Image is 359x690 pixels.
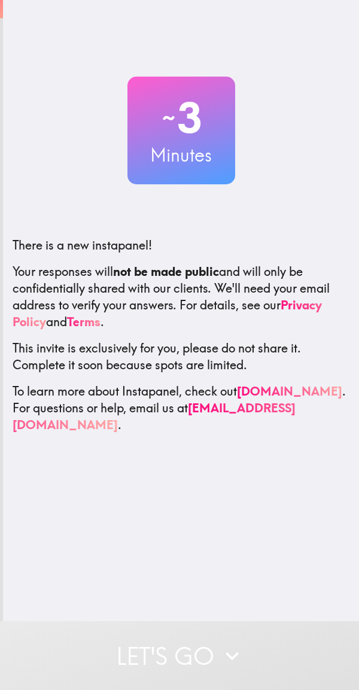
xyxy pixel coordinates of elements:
p: This invite is exclusively for you, please do not share it. Complete it soon because spots are li... [13,340,349,373]
span: ~ [160,100,177,136]
h2: 3 [127,93,235,142]
span: There is a new instapanel! [13,238,152,253]
a: Privacy Policy [13,297,322,329]
p: Your responses will and will only be confidentially shared with our clients. We'll need your emai... [13,263,349,330]
b: not be made public [113,264,219,279]
a: Terms [67,314,101,329]
a: [EMAIL_ADDRESS][DOMAIN_NAME] [13,400,296,432]
a: [DOMAIN_NAME] [237,384,342,399]
h3: Minutes [127,142,235,168]
p: To learn more about Instapanel, check out . For questions or help, email us at . [13,383,349,433]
